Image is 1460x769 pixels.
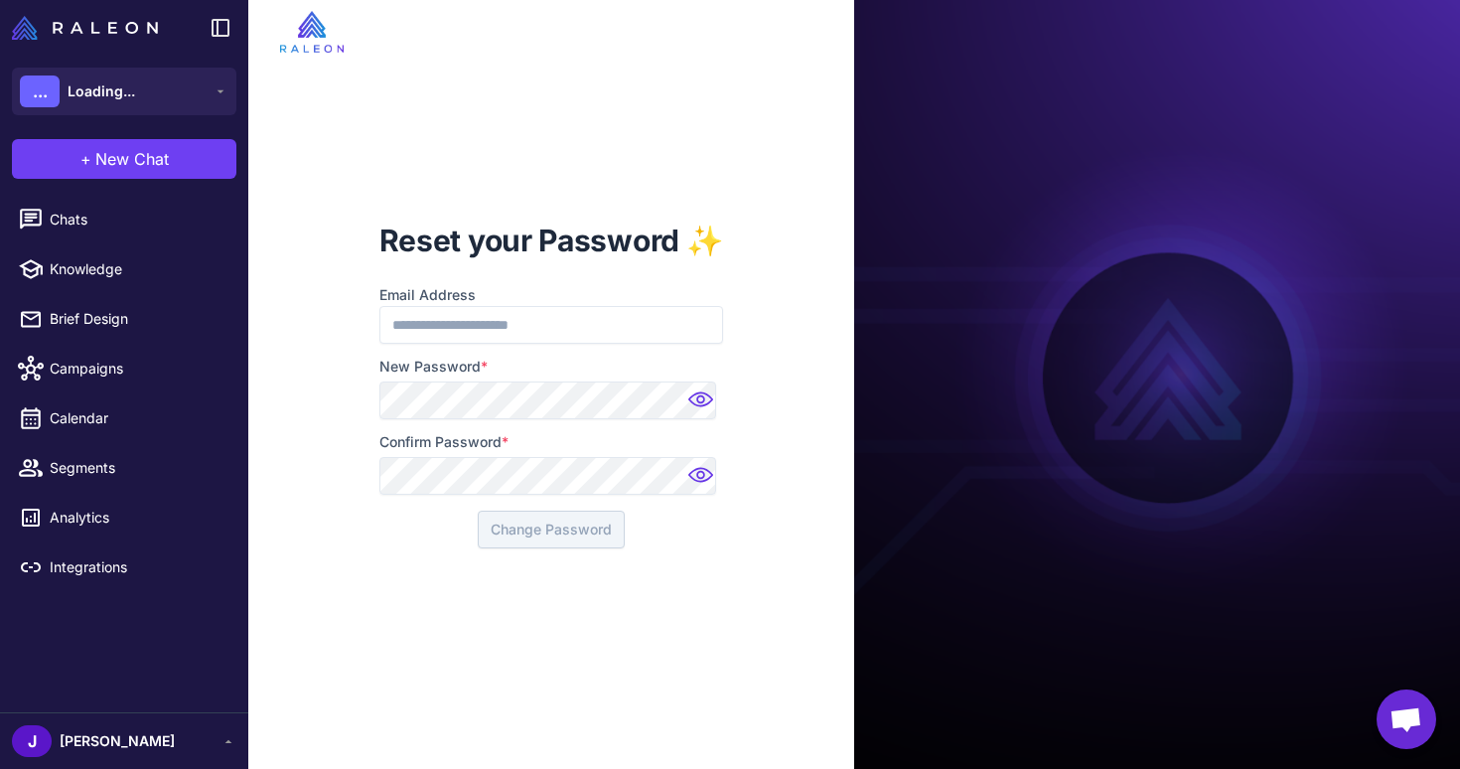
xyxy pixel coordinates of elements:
span: Integrations [50,556,224,578]
button: ...Loading... [12,68,236,115]
span: [PERSON_NAME] [60,730,175,752]
a: Segments [8,447,240,489]
label: Email Address [379,284,724,306]
a: Knowledge [8,248,240,290]
a: Chats [8,199,240,240]
img: Raleon Logo [12,16,158,40]
img: Password hidden [683,461,723,501]
button: Change Password [478,511,625,548]
div: ... [20,76,60,107]
label: Confirm Password [379,431,724,453]
div: J [12,725,52,757]
span: Analytics [50,507,224,529]
div: Chat abierto [1377,690,1436,749]
span: Brief Design [50,308,224,330]
span: Calendar [50,407,224,429]
span: New Chat [95,147,169,171]
a: Calendar [8,397,240,439]
label: New Password [379,356,724,378]
img: Password hidden [683,385,723,425]
span: Chats [50,209,224,231]
img: raleon-logo-whitebg.9aac0268.jpg [280,11,344,53]
a: Raleon Logo [12,16,166,40]
span: Campaigns [50,358,224,380]
a: Analytics [8,497,240,538]
span: Segments [50,457,224,479]
a: Integrations [8,546,240,588]
span: Loading... [68,80,135,102]
h1: Reset your Password ✨ [379,221,724,260]
span: Knowledge [50,258,224,280]
a: Campaigns [8,348,240,389]
button: +New Chat [12,139,236,179]
a: Brief Design [8,298,240,340]
span: + [80,147,91,171]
